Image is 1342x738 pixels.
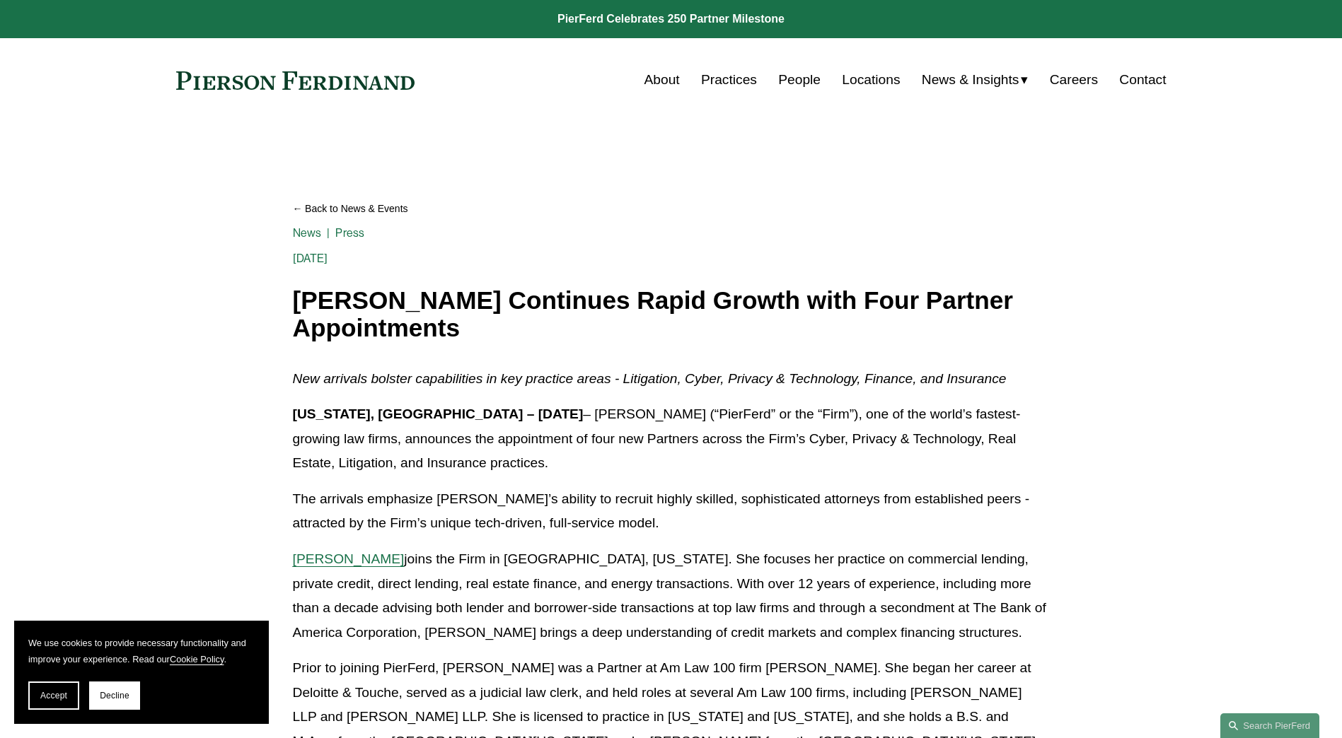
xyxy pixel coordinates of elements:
[644,66,680,93] a: About
[1119,66,1166,93] a: Contact
[293,226,322,240] a: News
[170,654,224,664] a: Cookie Policy
[335,226,364,240] a: Press
[293,402,1050,476] p: – [PERSON_NAME] (“PierFerd” or the “Firm”), one of the world’s fastest-growing law firms, announc...
[842,66,900,93] a: Locations
[28,681,79,710] button: Accept
[922,68,1019,93] span: News & Insights
[293,551,405,566] a: [PERSON_NAME]
[701,66,757,93] a: Practices
[1050,66,1098,93] a: Careers
[293,197,1050,221] a: Back to News & Events
[293,371,1007,386] em: New arrivals bolster capabilities in key practice areas - Litigation, Cyber, Privacy & Technology...
[100,691,129,701] span: Decline
[293,287,1050,341] h1: [PERSON_NAME] Continues Rapid Growth with Four Partner Appointments
[89,681,140,710] button: Decline
[293,487,1050,536] p: The arrivals emphasize [PERSON_NAME]’s ability to recruit highly skilled, sophisticated attorneys...
[1220,713,1319,738] a: Search this site
[922,66,1029,93] a: folder dropdown
[293,252,328,265] span: [DATE]
[293,406,584,421] strong: [US_STATE], [GEOGRAPHIC_DATA] – [DATE]
[778,66,821,93] a: People
[293,547,1050,645] p: joins the Firm in [GEOGRAPHIC_DATA], [US_STATE]. She focuses her practice on commercial lending, ...
[28,635,255,667] p: We use cookies to provide necessary functionality and improve your experience. Read our .
[14,621,269,724] section: Cookie banner
[40,691,67,701] span: Accept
